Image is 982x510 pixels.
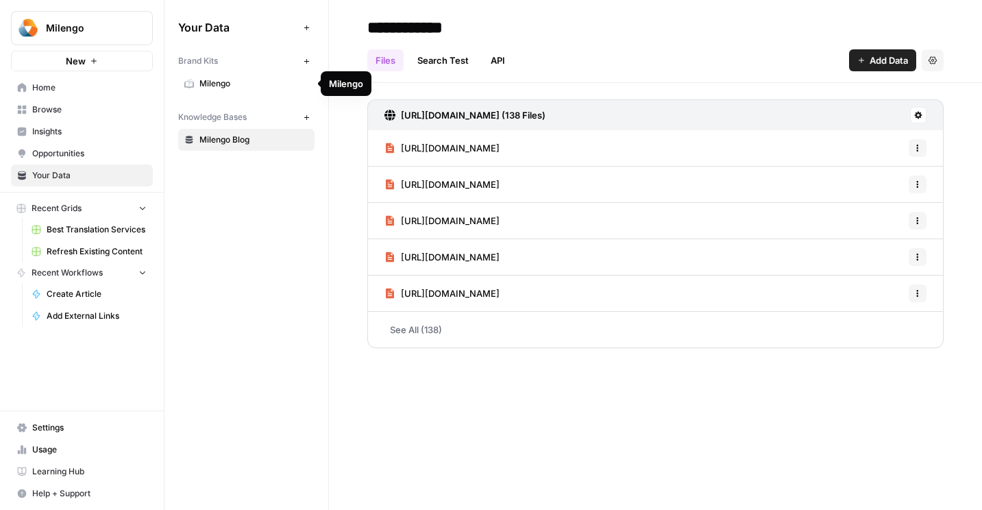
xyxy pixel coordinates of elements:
[11,198,153,219] button: Recent Grids
[199,77,308,90] span: Milengo
[384,167,500,202] a: [URL][DOMAIN_NAME]
[25,219,153,241] a: Best Translation Services
[32,169,147,182] span: Your Data
[401,250,500,264] span: [URL][DOMAIN_NAME]
[32,202,82,215] span: Recent Grids
[11,143,153,165] a: Opportunities
[178,111,247,123] span: Knowledge Bases
[384,130,500,166] a: [URL][DOMAIN_NAME]
[384,203,500,239] a: [URL][DOMAIN_NAME]
[32,147,147,160] span: Opportunities
[329,77,363,90] div: Milengo
[32,422,147,434] span: Settings
[401,287,500,300] span: [URL][DOMAIN_NAME]
[32,487,147,500] span: Help + Support
[32,125,147,138] span: Insights
[11,99,153,121] a: Browse
[401,141,500,155] span: [URL][DOMAIN_NAME]
[47,288,147,300] span: Create Article
[384,276,500,311] a: [URL][DOMAIN_NAME]
[11,483,153,505] button: Help + Support
[409,49,477,71] a: Search Test
[11,51,153,71] button: New
[367,312,944,348] a: See All (138)
[47,223,147,236] span: Best Translation Services
[178,19,298,36] span: Your Data
[32,444,147,456] span: Usage
[32,465,147,478] span: Learning Hub
[47,245,147,258] span: Refresh Existing Content
[178,73,315,95] a: Milengo
[25,283,153,305] a: Create Article
[11,77,153,99] a: Home
[32,82,147,94] span: Home
[46,21,129,35] span: Milengo
[11,461,153,483] a: Learning Hub
[178,129,315,151] a: Milengo Blog
[11,11,153,45] button: Workspace: Milengo
[47,310,147,322] span: Add External Links
[178,55,218,67] span: Brand Kits
[482,49,513,71] a: API
[384,239,500,275] a: [URL][DOMAIN_NAME]
[849,49,916,71] button: Add Data
[11,263,153,283] button: Recent Workflows
[401,108,545,122] h3: [URL][DOMAIN_NAME] (138 Files)
[199,134,308,146] span: Milengo Blog
[32,104,147,116] span: Browse
[25,305,153,327] a: Add External Links
[401,214,500,228] span: [URL][DOMAIN_NAME]
[11,121,153,143] a: Insights
[401,178,500,191] span: [URL][DOMAIN_NAME]
[11,165,153,186] a: Your Data
[25,241,153,263] a: Refresh Existing Content
[384,100,545,130] a: [URL][DOMAIN_NAME] (138 Files)
[16,16,40,40] img: Milengo Logo
[870,53,908,67] span: Add Data
[11,417,153,439] a: Settings
[32,267,103,279] span: Recent Workflows
[66,54,86,68] span: New
[11,439,153,461] a: Usage
[367,49,404,71] a: Files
